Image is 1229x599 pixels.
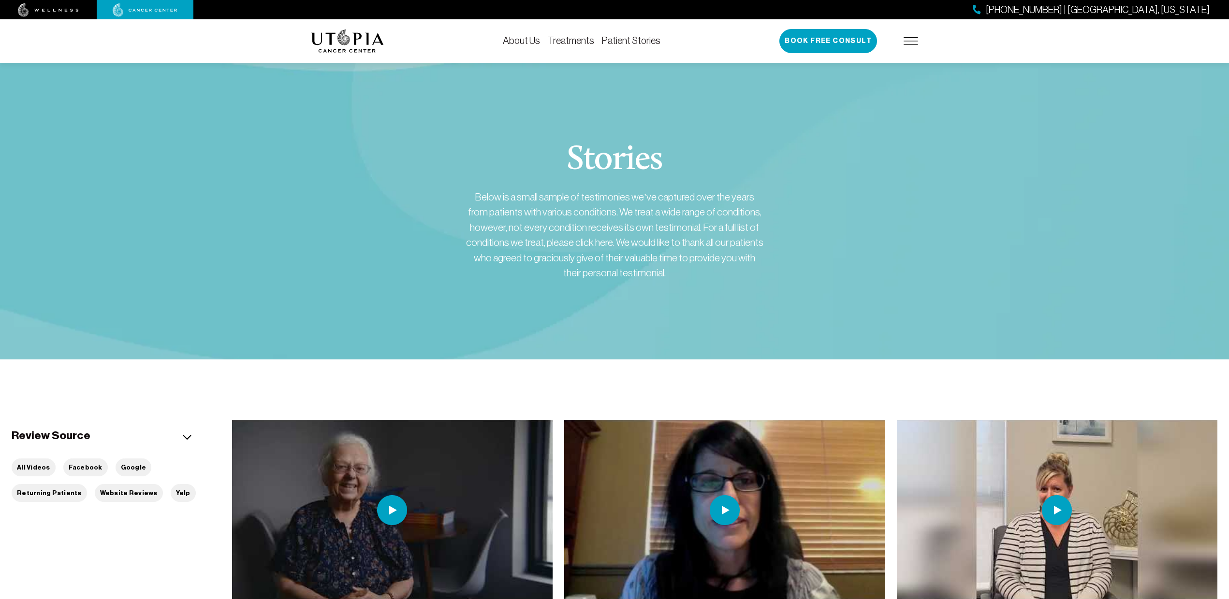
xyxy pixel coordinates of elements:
[171,484,196,502] button: Yelp
[183,435,191,440] img: icon
[113,3,177,17] img: cancer center
[18,3,79,17] img: wellness
[567,143,662,178] h1: Stories
[95,484,163,502] button: Website Reviews
[377,495,407,525] img: play icon
[986,3,1210,17] span: [PHONE_NUMBER] | [GEOGRAPHIC_DATA], [US_STATE]
[710,495,740,525] img: play icon
[973,3,1210,17] a: [PHONE_NUMBER] | [GEOGRAPHIC_DATA], [US_STATE]
[116,458,152,476] button: Google
[465,189,764,281] div: Below is a small sample of testimonies we’ve captured over the years from patients with various c...
[311,29,384,53] img: logo
[12,428,90,443] h5: Review Source
[503,35,540,46] a: About Us
[12,458,56,476] button: All Videos
[904,37,918,45] img: icon-hamburger
[1042,495,1072,525] img: play icon
[548,35,594,46] a: Treatments
[12,484,87,502] button: Returning Patients
[779,29,877,53] button: Book Free Consult
[602,35,660,46] a: Patient Stories
[63,458,108,476] button: Facebook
